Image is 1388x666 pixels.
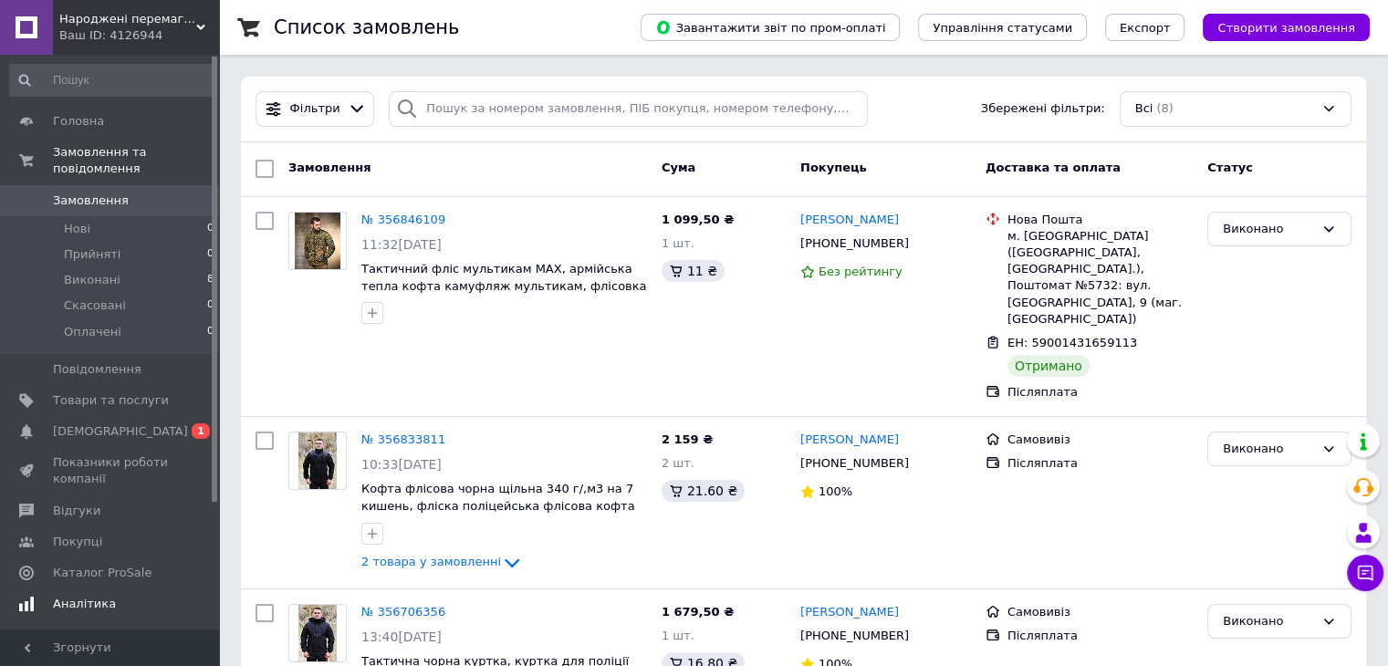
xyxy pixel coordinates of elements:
[288,604,347,662] a: Фото товару
[1007,336,1137,349] span: ЕН: 59001431659113
[53,596,116,612] span: Аналітика
[64,272,120,288] span: Виконані
[1120,21,1171,35] span: Експорт
[1007,212,1193,228] div: Нова Пошта
[797,624,913,648] div: [PHONE_NUMBER]
[819,265,903,278] span: Без рейтингу
[1184,20,1370,34] a: Створити замовлення
[207,297,214,314] span: 0
[655,19,885,36] span: Завантажити звіт по пром-оплаті
[361,630,442,644] span: 13:40[DATE]
[1007,604,1193,620] div: Самовивіз
[662,605,734,619] span: 1 679,50 ₴
[288,212,347,270] a: Фото товару
[933,21,1072,35] span: Управління статусами
[295,213,340,269] img: Фото товару
[641,14,900,41] button: Завантажити звіт по пром-оплаті
[53,423,188,440] span: [DEMOGRAPHIC_DATA]
[53,627,169,660] span: Управління сайтом
[819,484,852,498] span: 100%
[797,232,913,255] div: [PHONE_NUMBER]
[1223,612,1314,631] div: Виконано
[361,457,442,472] span: 10:33[DATE]
[53,113,104,130] span: Головна
[361,432,445,446] a: № 356833811
[389,91,868,127] input: Пошук за номером замовлення, ПІБ покупця, номером телефону, Email, номером накладної
[59,27,219,44] div: Ваш ID: 4126944
[207,324,214,340] span: 0
[1217,21,1355,35] span: Створити замовлення
[53,193,129,209] span: Замовлення
[288,432,347,490] a: Фото товару
[64,324,121,340] span: Оплачені
[662,629,694,642] span: 1 шт.
[662,236,694,250] span: 1 шт.
[1007,628,1193,644] div: Післяплата
[298,605,337,661] img: Фото товару
[361,605,445,619] a: № 356706356
[800,432,899,449] a: [PERSON_NAME]
[986,161,1121,174] span: Доставка та оплата
[662,480,745,502] div: 21.60 ₴
[361,237,442,252] span: 11:32[DATE]
[53,534,102,550] span: Покупці
[662,260,725,282] div: 11 ₴
[662,213,734,226] span: 1 099,50 ₴
[53,503,100,519] span: Відгуки
[1223,440,1314,459] div: Виконано
[800,604,899,621] a: [PERSON_NAME]
[981,100,1105,118] span: Збережені фільтри:
[53,144,219,177] span: Замовлення та повідомлення
[1203,14,1370,41] button: Створити замовлення
[192,423,210,439] span: 1
[53,361,141,378] span: Повідомлення
[361,213,445,226] a: № 356846109
[1347,555,1383,591] button: Чат з покупцем
[64,246,120,263] span: Прийняті
[361,482,635,513] a: Кофта флісова чорна щільна 340 г/,м3 на 7 кишень, фліска поліцейська флісова кофта
[800,212,899,229] a: [PERSON_NAME]
[1007,228,1193,328] div: м. [GEOGRAPHIC_DATA] ([GEOGRAPHIC_DATA], [GEOGRAPHIC_DATA].), Поштомат №5732: вул. [GEOGRAPHIC_DA...
[800,161,867,174] span: Покупець
[64,297,126,314] span: Скасовані
[662,456,694,470] span: 2 шт.
[1007,384,1193,401] div: Післяплата
[1135,100,1153,118] span: Всі
[288,161,370,174] span: Замовлення
[662,161,695,174] span: Cума
[1007,432,1193,448] div: Самовивіз
[1156,101,1173,115] span: (8)
[918,14,1087,41] button: Управління статусами
[797,452,913,475] div: [PHONE_NUMBER]
[1007,355,1090,377] div: Отримано
[53,454,169,487] span: Показники роботи компанії
[361,555,501,568] span: 2 товара у замовленні
[9,64,215,97] input: Пошук
[290,100,340,118] span: Фільтри
[274,16,459,38] h1: Список замовлень
[1007,455,1193,472] div: Післяплата
[59,11,196,27] span: Народжені перемагати
[1105,14,1185,41] button: Експорт
[361,555,523,568] a: 2 товара у замовленні
[662,432,713,446] span: 2 159 ₴
[1223,220,1314,239] div: Виконано
[207,272,214,288] span: 8
[207,221,214,237] span: 0
[1207,161,1253,174] span: Статус
[64,221,90,237] span: Нові
[53,565,151,581] span: Каталог ProSale
[53,392,169,409] span: Товари та послуги
[298,432,337,489] img: Фото товару
[361,262,646,309] a: Тактичний фліс мультикам MAX, армійська тепла кофта камуфляж мультикам, флісовка тактична фліс 280
[207,246,214,263] span: 0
